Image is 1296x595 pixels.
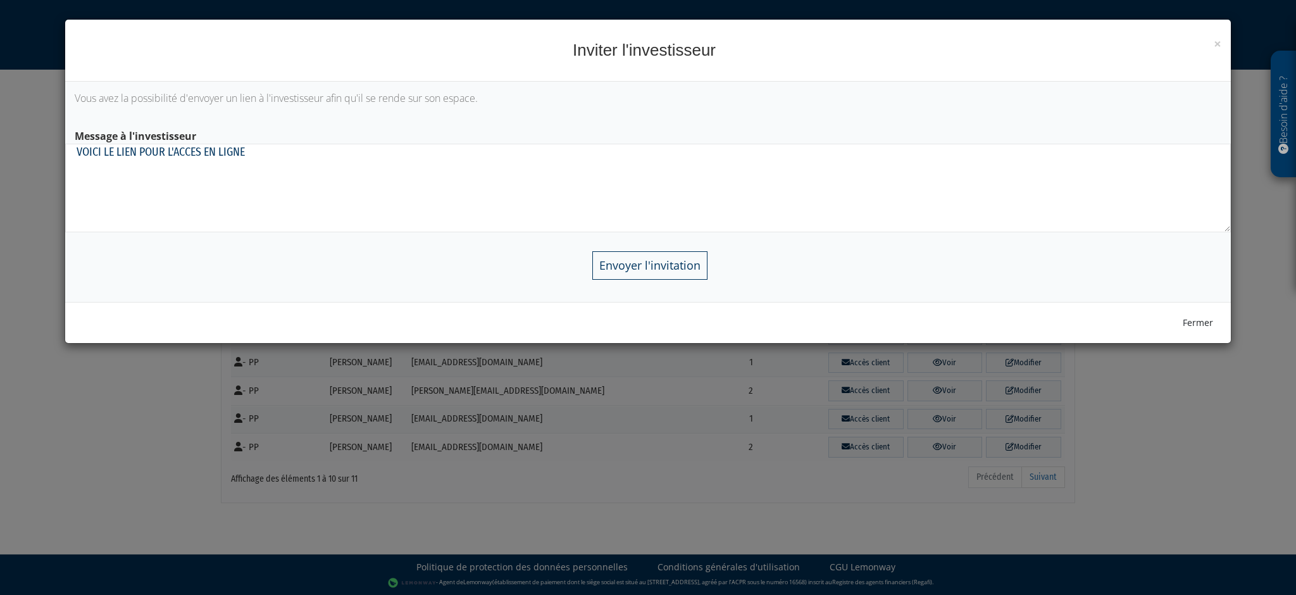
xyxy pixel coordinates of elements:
[1276,58,1291,172] p: Besoin d'aide ?
[75,91,1221,106] p: Vous avez la possibilité d'envoyer un lien à l'investisseur afin qu'il se rende sur son espace.
[75,39,1221,62] h4: Inviter l'investisseur
[65,125,1230,144] label: Message à l'investisseur
[592,251,707,280] input: Envoyer l'invitation
[1214,35,1221,53] span: ×
[1174,312,1221,334] button: Fermer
